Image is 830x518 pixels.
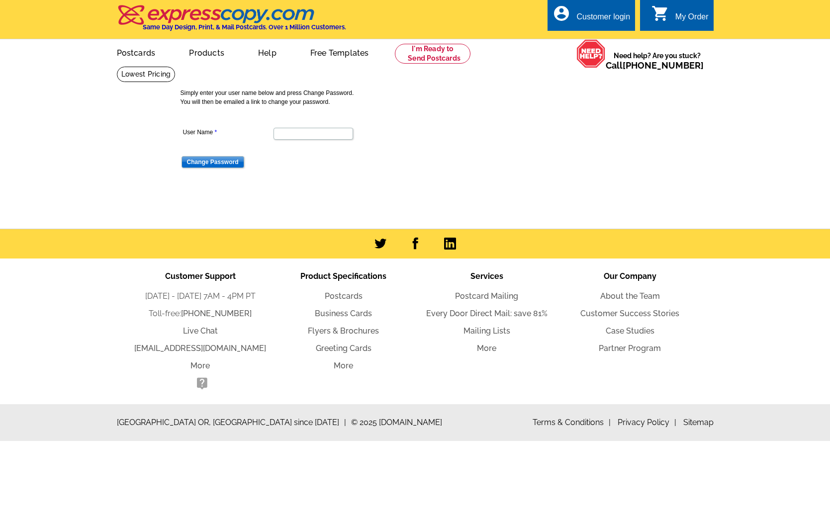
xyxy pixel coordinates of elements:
a: Same Day Design, Print, & Mail Postcards. Over 1 Million Customers. [117,12,346,31]
li: Toll-free: [129,308,272,320]
a: Products [173,40,240,64]
a: [EMAIL_ADDRESS][DOMAIN_NAME] [134,344,266,353]
input: Change Password [182,156,244,168]
i: account_circle [553,4,570,22]
span: Need help? Are you stuck? [606,51,709,71]
a: More [334,361,353,370]
span: [GEOGRAPHIC_DATA] OR, [GEOGRAPHIC_DATA] since [DATE] [117,417,346,429]
a: Postcard Mailing [455,291,518,301]
a: [PHONE_NUMBER] [181,309,252,318]
div: My Order [675,12,709,26]
a: Live Chat [183,326,218,336]
span: Our Company [604,271,656,281]
a: Mailing Lists [463,326,510,336]
a: More [477,344,496,353]
h4: Same Day Design, Print, & Mail Postcards. Over 1 Million Customers. [143,23,346,31]
a: Terms & Conditions [533,418,611,427]
a: Privacy Policy [618,418,676,427]
a: Partner Program [599,344,661,353]
a: Customer Success Stories [580,309,679,318]
span: Call [606,60,704,71]
a: Business Cards [315,309,372,318]
a: shopping_cart My Order [651,11,709,23]
a: [PHONE_NUMBER] [623,60,704,71]
a: Flyers & Brochures [308,326,379,336]
span: Product Specifications [300,271,386,281]
a: Case Studies [606,326,654,336]
a: Sitemap [683,418,714,427]
a: Free Templates [294,40,385,64]
span: © 2025 [DOMAIN_NAME] [351,417,442,429]
a: Greeting Cards [316,344,371,353]
span: Customer Support [165,271,236,281]
a: Every Door Direct Mail: save 81% [426,309,548,318]
label: User Name [183,128,273,137]
a: About the Team [600,291,660,301]
a: Postcards [325,291,363,301]
span: Services [470,271,503,281]
a: Postcards [101,40,172,64]
li: [DATE] - [DATE] 7AM - 4PM PT [129,290,272,302]
p: Simply enter your user name below and press Change Password. You will then be emailed a link to c... [181,88,658,106]
div: Customer login [576,12,630,26]
a: Help [242,40,292,64]
img: help [576,39,606,68]
a: account_circle Customer login [553,11,630,23]
i: shopping_cart [651,4,669,22]
a: More [190,361,210,370]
